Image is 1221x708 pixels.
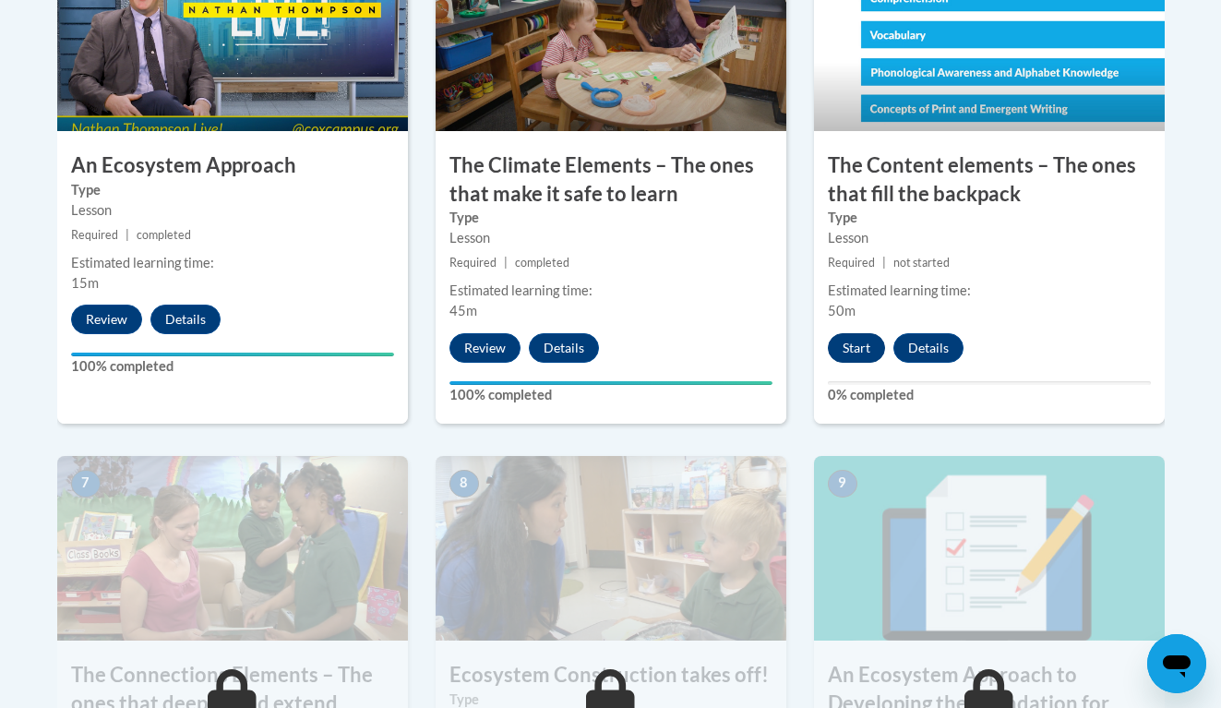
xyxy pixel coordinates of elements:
[71,228,118,242] span: Required
[449,333,521,363] button: Review
[529,333,599,363] button: Details
[449,381,772,385] div: Your progress
[71,275,99,291] span: 15m
[828,470,857,498] span: 9
[71,200,394,221] div: Lesson
[71,180,394,200] label: Type
[449,208,772,228] label: Type
[1147,634,1206,693] iframe: Button to launch messaging window
[436,151,786,209] h3: The Climate Elements – The ones that make it safe to learn
[828,228,1151,248] div: Lesson
[449,303,477,318] span: 45m
[449,228,772,248] div: Lesson
[449,470,479,498] span: 8
[71,470,101,498] span: 7
[893,333,964,363] button: Details
[71,253,394,273] div: Estimated learning time:
[71,356,394,377] label: 100% completed
[828,303,856,318] span: 50m
[436,661,786,690] h3: Ecosystem Construction takes off!
[828,256,875,270] span: Required
[828,208,1151,228] label: Type
[814,456,1165,641] img: Course Image
[57,456,408,641] img: Course Image
[436,456,786,641] img: Course Image
[828,281,1151,301] div: Estimated learning time:
[137,228,191,242] span: completed
[71,353,394,356] div: Your progress
[57,151,408,180] h3: An Ecosystem Approach
[449,385,772,405] label: 100% completed
[449,281,772,301] div: Estimated learning time:
[150,305,221,334] button: Details
[893,256,950,270] span: not started
[126,228,129,242] span: |
[828,333,885,363] button: Start
[828,385,1151,405] label: 0% completed
[882,256,886,270] span: |
[449,256,497,270] span: Required
[504,256,508,270] span: |
[71,305,142,334] button: Review
[814,151,1165,209] h3: The Content elements – The ones that fill the backpack
[515,256,569,270] span: completed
